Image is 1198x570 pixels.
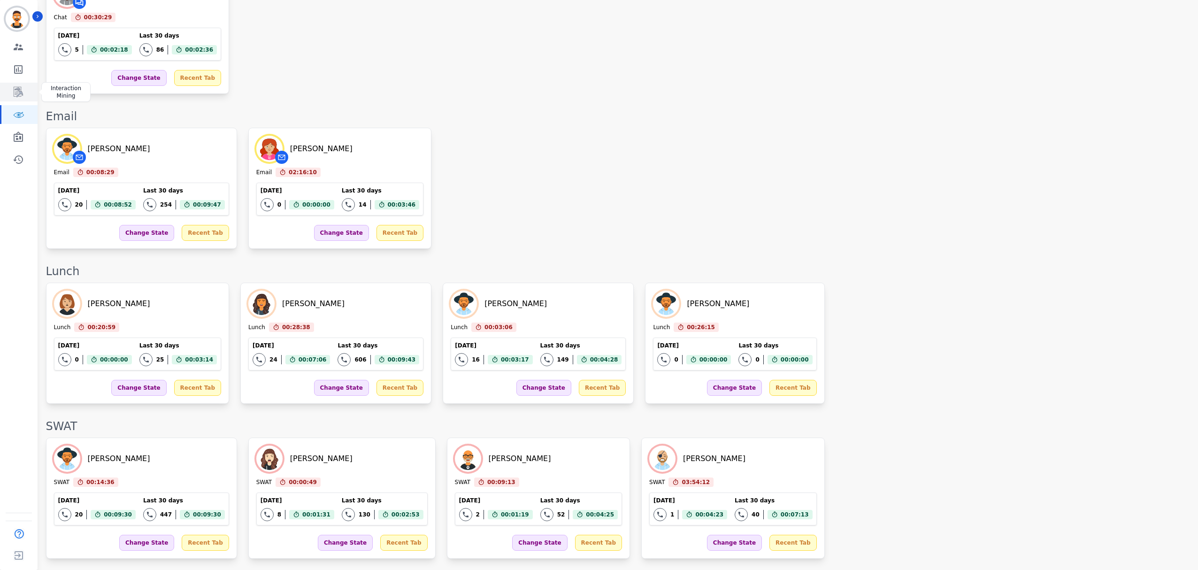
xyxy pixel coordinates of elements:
span: 00:07:13 [781,510,809,519]
div: 130 [359,511,370,518]
div: Recent Tab [174,380,221,396]
div: Change State [516,380,571,396]
div: Last 30 days [139,32,217,39]
span: 00:04:28 [590,355,618,364]
div: 0 [674,356,678,363]
span: 00:04:25 [586,510,614,519]
div: 0 [75,356,79,363]
div: [PERSON_NAME] [88,453,150,464]
div: 20 [75,201,83,208]
div: Lunch [653,324,670,332]
span: 00:28:38 [282,323,310,332]
div: [DATE] [58,187,136,194]
div: 1 [670,511,674,518]
div: SWAT [455,478,470,487]
div: Last 30 days [139,342,217,349]
div: Last 30 days [540,497,618,504]
div: 16 [472,356,480,363]
div: [PERSON_NAME] [683,453,745,464]
div: 20 [75,511,83,518]
span: 00:09:43 [388,355,416,364]
span: 00:00:49 [289,478,317,487]
span: 00:00:00 [100,355,128,364]
span: 00:02:36 [185,45,213,54]
div: 2 [476,511,480,518]
div: 0 [277,201,281,208]
div: Recent Tab [769,380,816,396]
span: 00:00:00 [699,355,728,364]
div: 254 [160,201,172,208]
div: Change State [314,380,369,396]
div: [DATE] [58,497,136,504]
div: Change State [119,225,174,241]
div: Lunch [46,264,1189,279]
div: [PERSON_NAME] [88,298,150,309]
img: Avatar [54,291,80,317]
div: 25 [156,356,164,363]
span: 00:26:15 [687,323,715,332]
div: Last 30 days [738,342,812,349]
div: Recent Tab [380,535,427,551]
div: Recent Tab [376,225,423,241]
div: [DATE] [253,342,330,349]
img: Avatar [54,446,80,472]
div: [PERSON_NAME] [290,143,353,154]
img: Avatar [653,291,679,317]
div: 149 [557,356,569,363]
img: Avatar [451,291,477,317]
img: Avatar [256,136,283,162]
div: Last 30 days [143,187,225,194]
div: [DATE] [657,342,731,349]
span: 00:03:46 [388,200,416,209]
div: Last 30 days [342,187,419,194]
span: 02:16:10 [289,168,317,177]
div: Recent Tab [182,225,229,241]
span: 00:04:23 [695,510,723,519]
span: 00:09:47 [193,200,221,209]
div: [PERSON_NAME] [484,298,547,309]
span: 00:08:52 [104,200,132,209]
div: [PERSON_NAME] [282,298,345,309]
span: 00:09:30 [193,510,221,519]
div: SWAT [46,419,1189,434]
span: 00:00:00 [781,355,809,364]
div: 447 [160,511,172,518]
div: Email [256,169,272,177]
div: 606 [354,356,366,363]
div: 52 [557,511,565,518]
div: [DATE] [58,32,132,39]
div: Email [46,109,1189,124]
div: Change State [111,380,166,396]
div: 86 [156,46,164,54]
span: 00:08:29 [86,168,115,177]
div: [DATE] [261,497,334,504]
div: [DATE] [459,497,533,504]
div: SWAT [54,478,69,487]
div: 24 [269,356,277,363]
img: Avatar [649,446,676,472]
span: 00:02:53 [392,510,420,519]
div: Recent Tab [376,380,423,396]
div: Recent Tab [579,380,626,396]
div: 14 [359,201,367,208]
div: Recent Tab [174,70,221,86]
img: Bordered avatar [6,8,28,30]
div: [PERSON_NAME] [687,298,749,309]
span: 00:02:18 [100,45,128,54]
span: 00:20:59 [87,323,115,332]
div: Last 30 days [735,497,812,504]
div: 5 [75,46,79,54]
div: Last 30 days [338,342,419,349]
div: [DATE] [58,342,132,349]
span: 00:09:30 [104,510,132,519]
div: Change State [111,70,166,86]
span: 00:01:19 [501,510,529,519]
img: Avatar [455,446,481,472]
img: Avatar [248,291,275,317]
div: 40 [752,511,760,518]
div: SWAT [256,478,272,487]
div: Chat [54,14,67,22]
img: Avatar [54,136,80,162]
div: Recent Tab [575,535,622,551]
div: Change State [707,535,762,551]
